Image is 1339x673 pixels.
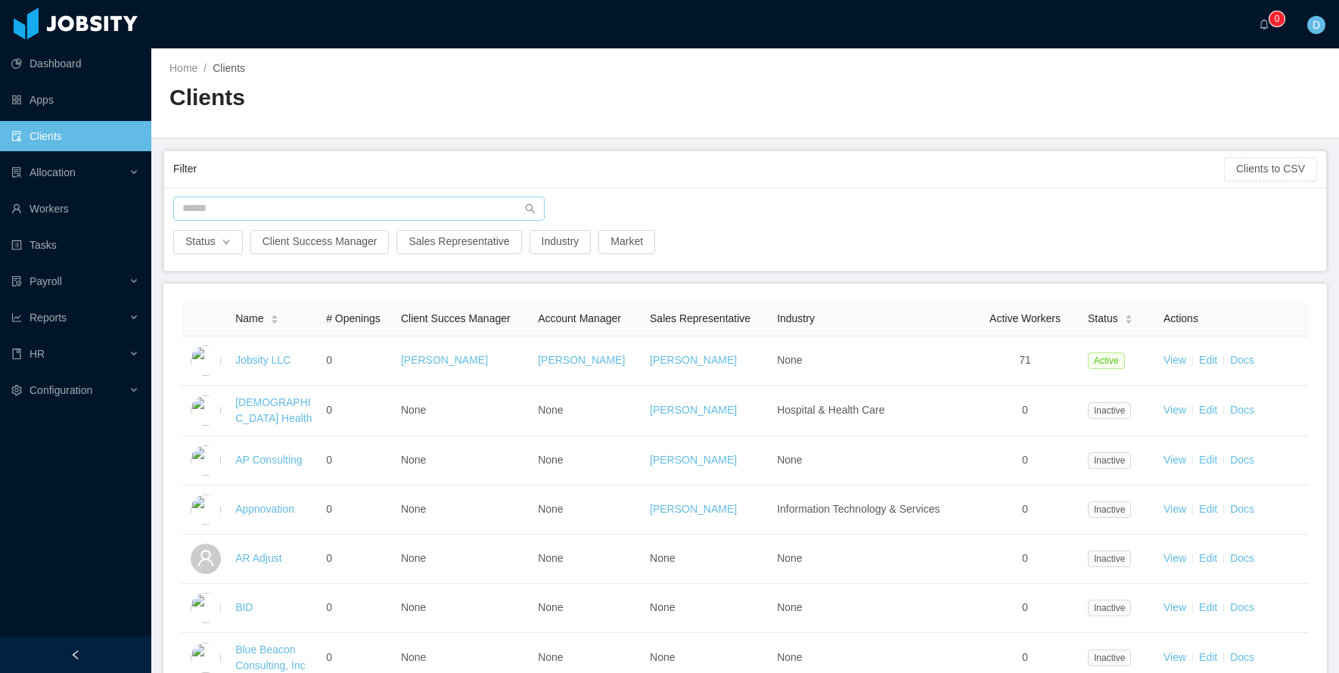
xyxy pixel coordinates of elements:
span: / [203,62,207,74]
a: AP Consulting [235,454,302,466]
img: 6a8e90c0-fa44-11e7-aaa7-9da49113f530_5a5d50e77f870-400w.png [191,395,221,426]
a: Docs [1230,454,1254,466]
img: 6a99a840-fa44-11e7-acf7-a12beca8be8a_5a5d51fe797d3-400w.png [191,643,221,673]
button: Client Success Manager [250,230,390,254]
a: Edit [1199,651,1217,663]
a: View [1163,552,1186,564]
a: icon: userWorkers [11,194,139,224]
td: 0 [968,436,1082,485]
td: 0 [968,485,1082,535]
a: icon: profileTasks [11,230,139,260]
a: Docs [1230,651,1254,663]
td: 0 [968,584,1082,633]
i: icon: caret-down [270,318,278,323]
a: View [1163,454,1186,466]
a: Appnovation [235,503,294,515]
span: Inactive [1088,501,1131,518]
span: Configuration [30,384,92,396]
span: None [777,552,802,564]
a: Docs [1230,404,1254,416]
td: 0 [968,386,1082,436]
i: icon: bell [1259,19,1269,29]
button: Industry [530,230,592,254]
img: 6a95fc60-fa44-11e7-a61b-55864beb7c96_5a5d513336692-400w.png [191,445,221,476]
a: Edit [1199,354,1217,366]
span: None [650,601,675,613]
span: Industry [777,312,815,324]
a: View [1163,503,1186,515]
div: Filter [173,155,1224,183]
i: icon: book [11,349,22,359]
a: View [1163,601,1186,613]
a: [PERSON_NAME] [650,503,737,515]
button: Clients to CSV [1224,157,1317,181]
a: Edit [1199,601,1217,613]
span: HR [30,348,45,360]
i: icon: caret-up [270,312,278,317]
span: None [777,354,802,366]
span: None [538,601,563,613]
a: icon: auditClients [11,121,139,151]
span: # Openings [326,312,381,324]
span: Inactive [1088,550,1131,567]
span: None [538,552,563,564]
a: Docs [1230,354,1254,366]
img: 6a98c4f0-fa44-11e7-92f0-8dd2fe54cc72_5a5e2f7bcfdbd-400w.png [191,593,221,623]
a: Home [169,62,197,74]
a: Docs [1230,503,1254,515]
a: [PERSON_NAME] [650,354,737,366]
a: [PERSON_NAME] [538,354,625,366]
td: 0 [320,436,395,485]
i: icon: search [525,203,536,214]
sup: 0 [1269,11,1285,26]
td: 71 [968,336,1082,386]
i: icon: line-chart [11,312,22,323]
span: None [650,651,675,663]
span: Clients [213,62,245,74]
i: icon: setting [11,385,22,395]
span: None [777,601,802,613]
a: Edit [1199,503,1217,515]
i: icon: file-protect [11,276,22,287]
span: None [401,601,426,613]
td: 0 [320,336,395,386]
i: icon: user [197,549,215,567]
span: Actions [1163,312,1198,324]
span: None [650,552,675,564]
img: 6a96eda0-fa44-11e7-9f69-c143066b1c39_5a5d5161a4f93-400w.png [191,495,221,525]
span: Sales Representative [650,312,750,324]
button: Market [598,230,655,254]
td: 0 [968,535,1082,584]
span: Inactive [1088,650,1131,666]
span: Active Workers [989,312,1061,324]
span: None [538,651,563,663]
span: None [538,404,563,416]
span: None [401,651,426,663]
i: icon: caret-up [1124,312,1132,317]
a: [PERSON_NAME] [401,354,488,366]
td: 0 [320,485,395,535]
h2: Clients [169,82,745,113]
i: icon: solution [11,167,22,178]
span: D [1313,16,1320,34]
div: Sort [1124,312,1133,323]
span: Account Manager [538,312,621,324]
span: Allocation [30,166,76,178]
span: Inactive [1088,402,1131,419]
span: None [538,454,563,466]
span: Client Succes Manager [401,312,511,324]
td: 0 [320,386,395,436]
a: icon: appstoreApps [11,85,139,115]
span: None [538,503,563,515]
a: Jobsity LLC [235,354,290,366]
a: View [1163,354,1186,366]
span: Payroll [30,275,62,287]
span: None [401,404,426,416]
a: Edit [1199,404,1217,416]
a: Docs [1230,601,1254,613]
button: Sales Representative [396,230,521,254]
span: None [401,503,426,515]
span: None [401,454,426,466]
a: BID [235,601,253,613]
a: [DEMOGRAPHIC_DATA] Health [235,396,312,424]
